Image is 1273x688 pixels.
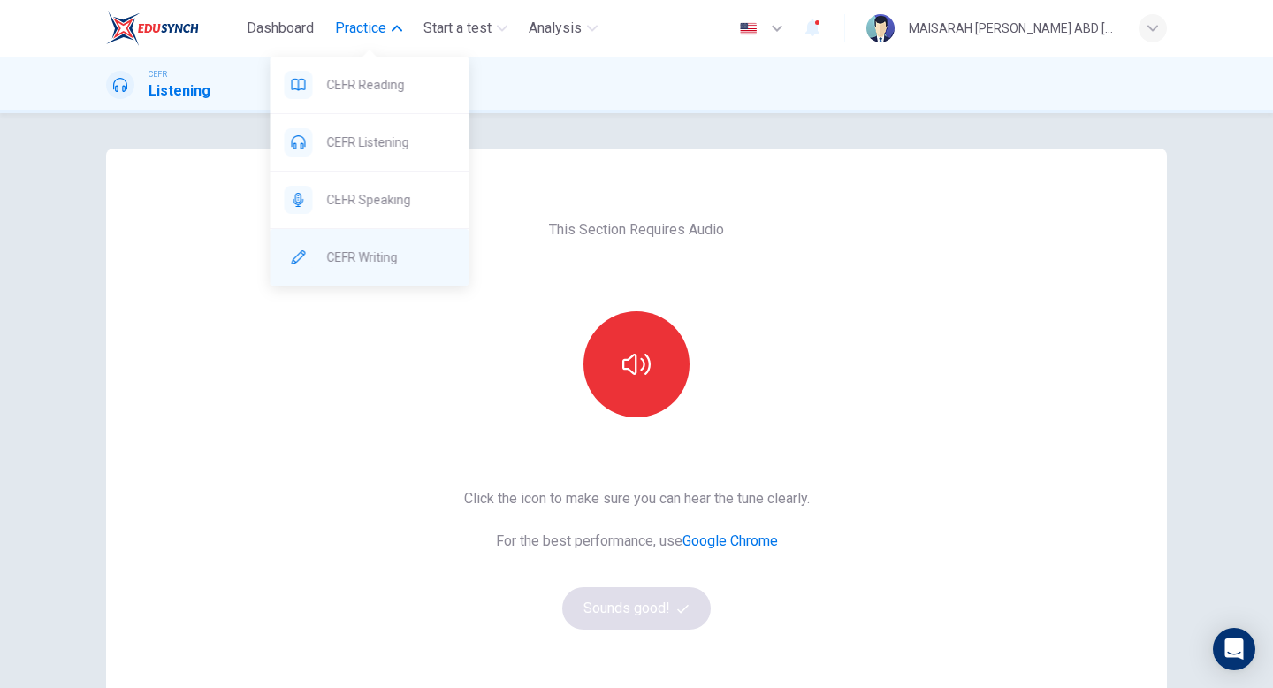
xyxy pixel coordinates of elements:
div: CEFR Reading [271,57,469,113]
div: CEFR Speaking [271,172,469,228]
span: CEFR [149,68,167,80]
span: CEFR Speaking [327,189,455,210]
span: Practice [335,18,386,39]
span: CEFR Reading [327,74,455,96]
div: CEFR Writing [271,229,469,286]
a: EduSynch logo [106,11,240,46]
span: CEFR Listening [327,132,455,153]
span: Start a test [423,18,492,39]
span: Click the icon to make sure you can hear the tune clearly. [464,488,810,509]
span: Dashboard [247,18,314,39]
div: Open Intercom Messenger [1213,628,1255,670]
button: Analysis [522,12,605,44]
img: en [737,22,759,35]
span: CEFR Writing [327,247,455,268]
button: Practice [328,12,409,44]
span: Analysis [529,18,582,39]
span: For the best performance, use [464,531,810,552]
a: Google Chrome [682,532,778,549]
span: This Section Requires Audio [549,219,724,241]
div: CEFR Listening [271,114,469,171]
div: MAISARAH [PERSON_NAME] ABD [PERSON_NAME] [909,18,1117,39]
img: Profile picture [866,14,895,42]
h1: Listening [149,80,210,102]
button: Dashboard [240,12,321,44]
button: Start a test [416,12,515,44]
img: EduSynch logo [106,11,199,46]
